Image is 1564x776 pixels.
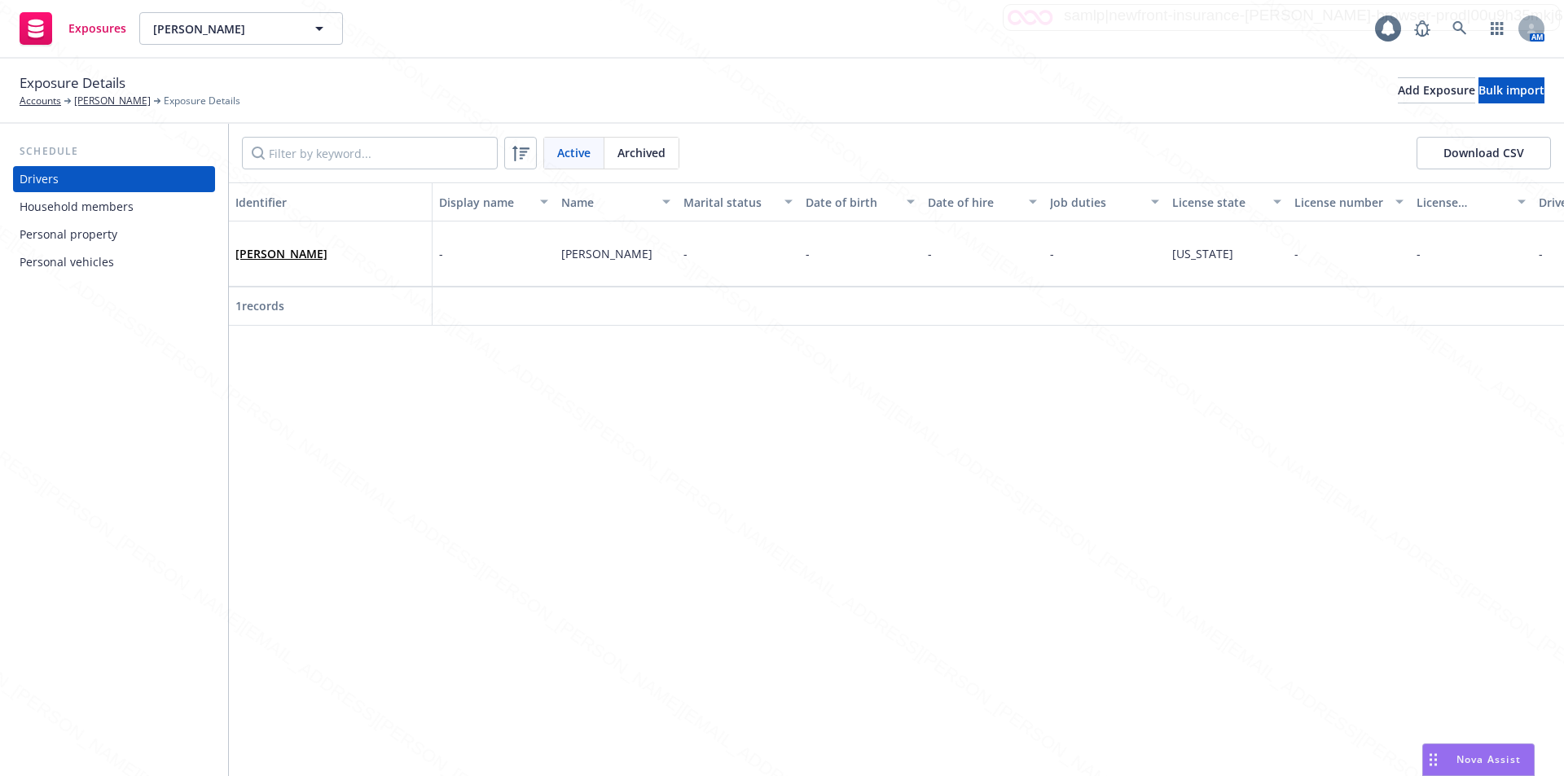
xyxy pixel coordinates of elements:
span: 1 records [235,298,284,313]
span: Archived [617,144,666,161]
span: Exposure Details [164,94,240,108]
button: License number [1288,182,1410,221]
div: Schedule [13,143,215,160]
span: [PERSON_NAME] [561,246,652,261]
a: Drivers [13,166,215,192]
div: Name [561,194,652,211]
div: Add Exposure [1398,78,1475,103]
div: Marital status [683,194,775,211]
span: - [683,246,688,261]
a: [PERSON_NAME] [235,246,327,261]
a: Personal property [13,221,215,248]
div: Display name [439,194,530,211]
button: Date of birth [799,182,921,221]
span: Exposure Details [20,72,125,94]
a: Switch app [1481,12,1513,45]
div: Bulk import [1478,78,1544,103]
a: Search [1443,12,1476,45]
button: [PERSON_NAME] [139,12,343,45]
a: Exposures [13,6,133,51]
button: License state [1166,182,1288,221]
div: Job duties [1050,194,1141,211]
span: [US_STATE] [1172,246,1233,261]
span: [PERSON_NAME] [153,20,294,37]
span: - [1539,246,1543,261]
span: - [928,246,932,261]
span: - [1294,246,1298,261]
div: Drivers [20,166,59,192]
span: Nova Assist [1456,752,1521,766]
div: License number [1294,194,1386,211]
button: Display name [433,182,555,221]
div: License state [1172,194,1263,211]
div: Drag to move [1423,744,1443,775]
span: - [806,246,810,261]
a: Accounts [20,94,61,108]
div: Identifier [235,194,425,211]
div: License expiration date [1417,194,1508,211]
div: Date of birth [806,194,897,211]
button: Bulk import [1478,77,1544,103]
button: Download CSV [1417,137,1551,169]
input: Filter by keyword... [242,137,498,169]
span: Exposures [68,22,126,35]
span: Active [557,144,591,161]
span: - [439,245,443,262]
button: License expiration date [1410,182,1532,221]
button: Identifier [229,182,433,221]
div: Household members [20,194,134,220]
div: Personal vehicles [20,249,114,275]
div: Personal property [20,221,117,248]
span: [PERSON_NAME] [235,245,327,262]
button: Job duties [1043,182,1166,221]
a: Report a Bug [1406,12,1439,45]
div: Date of hire [928,194,1019,211]
span: - [1050,246,1054,261]
a: Household members [13,194,215,220]
button: Date of hire [921,182,1043,221]
span: - [1417,246,1421,261]
button: Name [555,182,677,221]
button: Nova Assist [1422,743,1535,776]
a: Personal vehicles [13,249,215,275]
button: Marital status [677,182,799,221]
button: Add Exposure [1398,77,1475,103]
a: [PERSON_NAME] [74,94,151,108]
